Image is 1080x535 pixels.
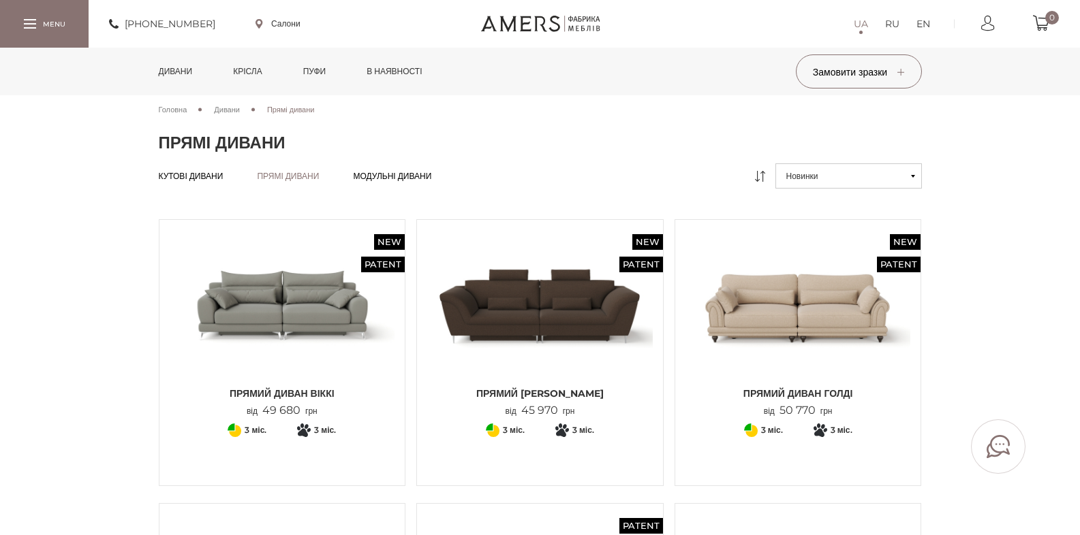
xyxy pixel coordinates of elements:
span: Прямий диван ГОЛДІ [685,387,911,400]
a: Кутові дивани [159,171,223,182]
a: Дивани [149,48,203,95]
a: New Patent Прямий диван ВІККІ Прямий диван ВІККІ Прямий диван ВІККІ від49 680грн [170,230,395,417]
span: Patent [361,257,405,272]
span: Patent [877,257,921,272]
button: Новинки [775,163,922,189]
span: 3 міс. [831,422,852,438]
p: від грн [506,404,575,417]
span: 50 770 [775,404,820,417]
span: 3 міс. [761,422,783,438]
a: UA [854,16,868,32]
button: Замовити зразки [796,54,922,88]
span: Головна [159,105,187,114]
span: Дивани [214,105,240,114]
a: Пуфи [293,48,337,95]
a: EN [916,16,930,32]
a: Дивани [214,103,240,116]
span: Прямий диван ВІККІ [170,387,395,400]
a: RU [885,16,899,32]
span: New [632,234,663,250]
a: New Patent Прямий диван ГОЛДІ Прямий диван ГОЛДІ Прямий диван ГОЛДІ від50 770грн [685,230,911,417]
span: 3 міс. [245,422,266,438]
a: Модульні дивани [353,171,431,182]
a: Головна [159,103,187,116]
span: New [890,234,921,250]
span: New [374,234,405,250]
a: New Patent Прямий Диван Грейсі Прямий Диван Грейсі Прямий [PERSON_NAME] від45 970грн [427,230,653,417]
a: в наявності [356,48,432,95]
p: від грн [764,404,833,417]
span: 45 970 [516,404,563,417]
p: від грн [247,404,318,417]
a: Крісла [223,48,272,95]
span: 3 міс. [314,422,336,438]
span: Прямий [PERSON_NAME] [427,387,653,400]
h1: Прямі дивани [159,133,922,153]
span: 3 міс. [503,422,525,438]
span: 3 міс. [572,422,594,438]
a: Салони [256,18,300,30]
span: Замовити зразки [813,66,904,78]
span: 49 680 [258,404,305,417]
span: Patent [619,518,663,534]
a: [PHONE_NUMBER] [109,16,215,32]
span: 0 [1045,11,1059,25]
span: Patent [619,257,663,272]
